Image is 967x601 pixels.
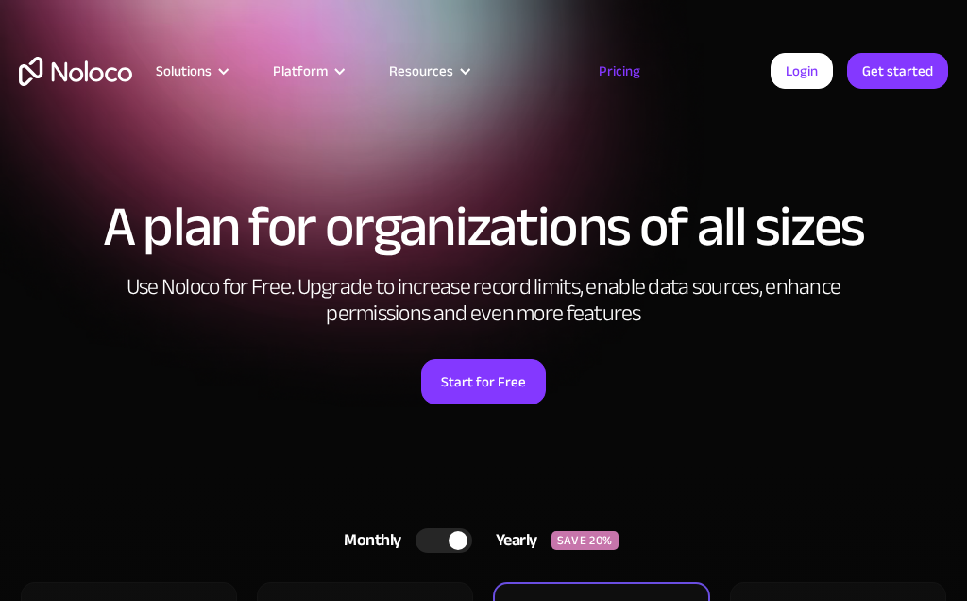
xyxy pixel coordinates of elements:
div: Platform [273,59,328,83]
h2: Use Noloco for Free. Upgrade to increase record limits, enable data sources, enhance permissions ... [106,274,861,327]
div: Yearly [472,526,551,555]
div: Platform [249,59,365,83]
div: Resources [365,59,491,83]
a: home [19,57,132,86]
div: SAVE 20% [551,531,619,550]
div: Solutions [132,59,249,83]
div: Monthly [320,526,416,555]
a: Login [771,53,833,89]
h1: A plan for organizations of all sizes [19,198,948,255]
a: Pricing [575,59,664,83]
div: Resources [389,59,453,83]
a: Get started [847,53,948,89]
a: Start for Free [421,359,546,404]
div: Solutions [156,59,212,83]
